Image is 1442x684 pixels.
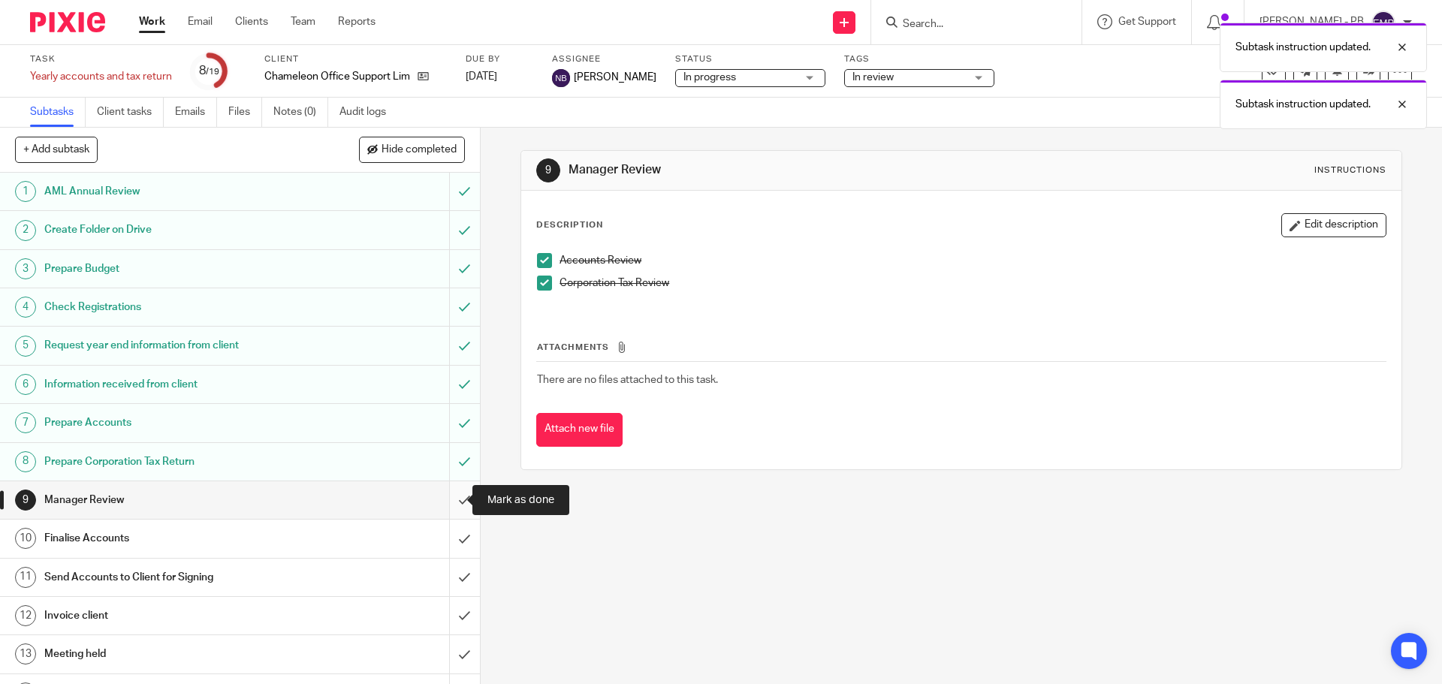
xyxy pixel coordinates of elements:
label: Due by [466,53,533,65]
div: 12 [15,605,36,626]
div: 10 [15,528,36,549]
p: Accounts Review [560,253,1385,268]
h1: Meeting held [44,643,304,665]
div: 7 [15,412,36,433]
div: 9 [15,490,36,511]
a: Work [139,14,165,29]
div: Instructions [1314,164,1386,176]
div: 3 [15,258,36,279]
div: 8 [199,62,219,80]
a: Notes (0) [273,98,328,127]
a: Files [228,98,262,127]
a: Client tasks [97,98,164,127]
a: Clients [235,14,268,29]
div: 9 [536,158,560,182]
a: Audit logs [339,98,397,127]
h1: Information received from client [44,373,304,396]
p: Description [536,219,603,231]
h1: Create Folder on Drive [44,218,304,241]
span: [PERSON_NAME] [574,70,656,85]
h1: Prepare Accounts [44,411,304,434]
a: Reports [338,14,376,29]
p: Corporation Tax Review [560,276,1385,291]
span: [DATE] [466,71,497,82]
div: 2 [15,220,36,241]
button: Hide completed [359,137,465,162]
div: 6 [15,374,36,395]
h1: Invoice client [44,604,304,627]
div: 5 [15,336,36,357]
h1: Request year end information from client [44,334,304,357]
img: Pixie [30,12,105,32]
label: Client [264,53,447,65]
a: Emails [175,98,217,127]
p: Subtask instruction updated. [1235,97,1371,112]
img: svg%3E [552,69,570,87]
label: Status [675,53,825,65]
div: 1 [15,181,36,202]
a: Subtasks [30,98,86,127]
img: svg%3E [1371,11,1395,35]
div: 11 [15,567,36,588]
h1: AML Annual Review [44,180,304,203]
div: Yearly accounts and tax return [30,69,172,84]
span: In progress [683,72,736,83]
h1: Manager Review [569,162,994,178]
span: Attachments [537,343,609,351]
div: 8 [15,451,36,472]
div: 13 [15,643,36,664]
button: + Add subtask [15,137,98,162]
h1: Prepare Budget [44,258,304,280]
h1: Send Accounts to Client for Signing [44,566,304,589]
h1: Manager Review [44,489,304,511]
button: Attach new file [536,413,623,447]
h1: Finalise Accounts [44,527,304,550]
span: Hide completed [382,144,457,156]
small: /19 [206,68,219,76]
label: Assignee [552,53,656,65]
h1: Prepare Corporation Tax Return [44,450,304,473]
span: There are no files attached to this task. [537,375,718,385]
label: Task [30,53,172,65]
h1: Check Registrations [44,296,304,318]
p: Subtask instruction updated. [1235,40,1371,55]
p: Chameleon Office Support Limited [264,69,410,84]
button: Edit description [1281,213,1386,237]
a: Team [291,14,315,29]
a: Email [188,14,213,29]
div: 4 [15,297,36,318]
